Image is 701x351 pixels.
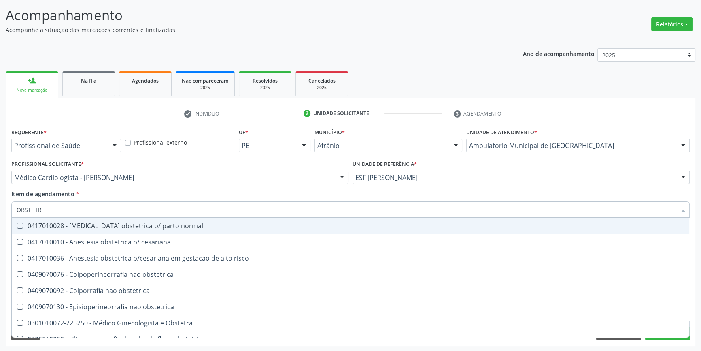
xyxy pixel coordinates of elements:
[239,126,248,139] label: UF
[253,77,278,84] span: Resolvidos
[469,141,673,150] span: Ambulatorio Municipal de [GEOGRAPHIC_DATA]
[11,190,74,198] span: Item de agendamento
[17,336,684,342] div: 0205010059 - Ultrassonografia doppler de fluxo obstetrico
[317,141,446,150] span: Afrânio
[17,223,684,229] div: 0417010028 - [MEDICAL_DATA] obstetrica p/ parto normal
[11,87,53,93] div: Nova marcação
[134,138,187,147] label: Profissional externo
[17,304,684,310] div: 0409070130 - Episioperineorrafia nao obstetrica
[313,110,369,117] div: Unidade solicitante
[17,287,684,294] div: 0409070092 - Colporrafia nao obstetrica
[355,173,673,182] span: ESF [PERSON_NAME]
[314,126,345,139] label: Município
[81,77,96,84] span: Na fila
[14,141,104,150] span: Profissional de Saúde
[651,17,693,31] button: Relatórios
[11,158,84,171] label: Profissional Solicitante
[17,239,684,245] div: 0417010010 - Anestesia obstetrica p/ cesariana
[17,201,676,218] input: Buscar por procedimentos
[242,141,294,150] span: PE
[14,173,332,182] span: Médico Cardiologista - [PERSON_NAME]
[466,126,537,139] label: Unidade de atendimento
[132,77,159,84] span: Agendados
[17,320,684,326] div: 0301010072-225250 - Médico Ginecologista e Obstetra
[11,126,47,139] label: Requerente
[182,77,229,84] span: Não compareceram
[6,26,489,34] p: Acompanhe a situação das marcações correntes e finalizadas
[6,5,489,26] p: Acompanhamento
[302,85,342,91] div: 2025
[304,110,311,117] div: 2
[523,48,595,58] p: Ano de acompanhamento
[245,85,285,91] div: 2025
[17,255,684,261] div: 0417010036 - Anestesia obstetrica p/cesariana em gestacao de alto risco
[17,271,684,278] div: 0409070076 - Colpoperineorrafia nao obstetrica
[353,158,417,171] label: Unidade de referência
[182,85,229,91] div: 2025
[28,76,36,85] div: person_add
[308,77,336,84] span: Cancelados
